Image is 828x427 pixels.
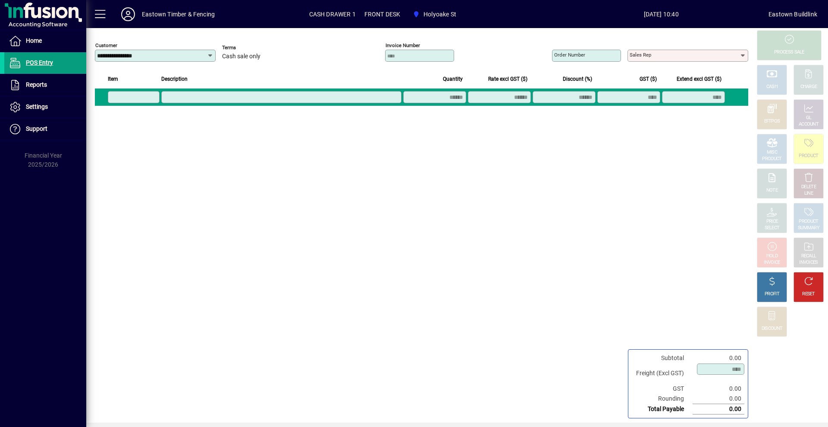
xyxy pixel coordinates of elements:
td: Total Payable [632,404,693,414]
td: 0.00 [693,353,744,363]
a: Home [4,30,86,52]
td: GST [632,384,693,394]
td: 0.00 [693,394,744,404]
mat-label: Invoice number [386,42,420,48]
td: Rounding [632,394,693,404]
div: LINE [804,190,813,197]
button: Profile [114,6,142,22]
div: GL [806,115,812,121]
div: NOTE [766,187,778,194]
span: CASH DRAWER 1 [309,7,356,21]
span: Extend excl GST ($) [677,74,721,84]
span: Support [26,125,47,132]
td: 0.00 [693,384,744,394]
div: PRODUCT [799,153,818,159]
mat-label: Customer [95,42,117,48]
div: SELECT [765,225,780,231]
div: SUMMARY [798,225,819,231]
span: Settings [26,103,48,110]
span: Discount (%) [563,74,592,84]
mat-label: Sales rep [630,52,651,58]
div: RECALL [801,253,816,259]
span: Home [26,37,42,44]
span: [DATE] 10:40 [554,7,768,21]
div: INVOICES [799,259,818,266]
div: PRODUCT [762,156,781,162]
span: Reports [26,81,47,88]
span: Cash sale only [222,53,260,60]
div: PRICE [766,218,778,225]
span: FRONT DESK [364,7,401,21]
td: Subtotal [632,353,693,363]
a: Support [4,118,86,140]
mat-label: Order number [554,52,585,58]
div: CHARGE [800,84,817,90]
div: INVOICE [764,259,780,266]
div: DISCOUNT [762,326,782,332]
div: MISC [767,149,777,156]
td: Freight (Excl GST) [632,363,693,384]
div: HOLD [766,253,778,259]
a: Settings [4,96,86,118]
span: Holyoake St [409,6,460,22]
div: PROFIT [765,291,779,297]
div: Eastown Buildlink [768,7,817,21]
span: Description [161,74,188,84]
span: GST ($) [640,74,657,84]
div: CASH [766,84,778,90]
div: ACCOUNT [799,121,819,128]
div: RESET [802,291,815,297]
span: POS Entry [26,59,53,66]
div: Eastown Timber & Fencing [142,7,215,21]
div: DELETE [801,184,816,190]
div: EFTPOS [764,118,780,125]
span: Quantity [443,74,463,84]
span: Item [108,74,118,84]
div: PRODUCT [799,218,818,225]
div: PROCESS SALE [774,49,804,56]
span: Terms [222,45,274,51]
a: Reports [4,74,86,96]
span: Rate excl GST ($) [488,74,527,84]
span: Holyoake St [423,7,456,21]
td: 0.00 [693,404,744,414]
